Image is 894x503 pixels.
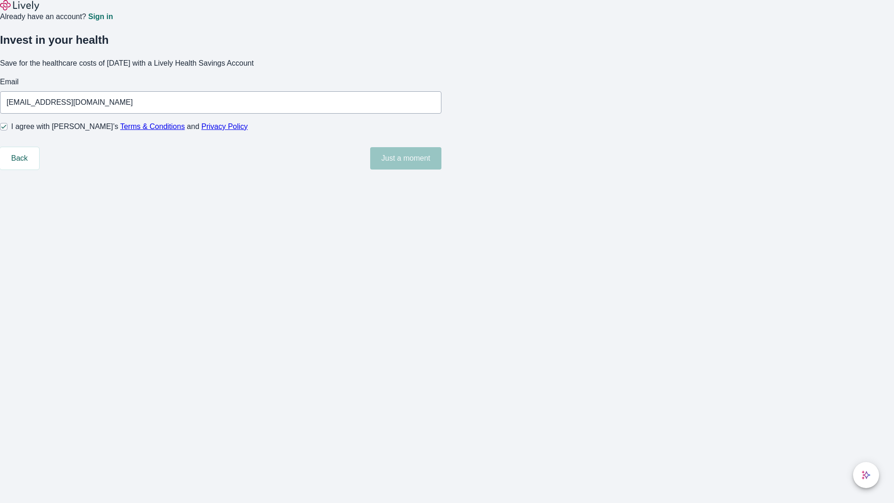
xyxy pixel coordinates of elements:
span: I agree with [PERSON_NAME]’s and [11,121,248,132]
a: Sign in [88,13,113,20]
button: chat [853,462,879,488]
a: Privacy Policy [202,122,248,130]
a: Terms & Conditions [120,122,185,130]
svg: Lively AI Assistant [861,470,871,480]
